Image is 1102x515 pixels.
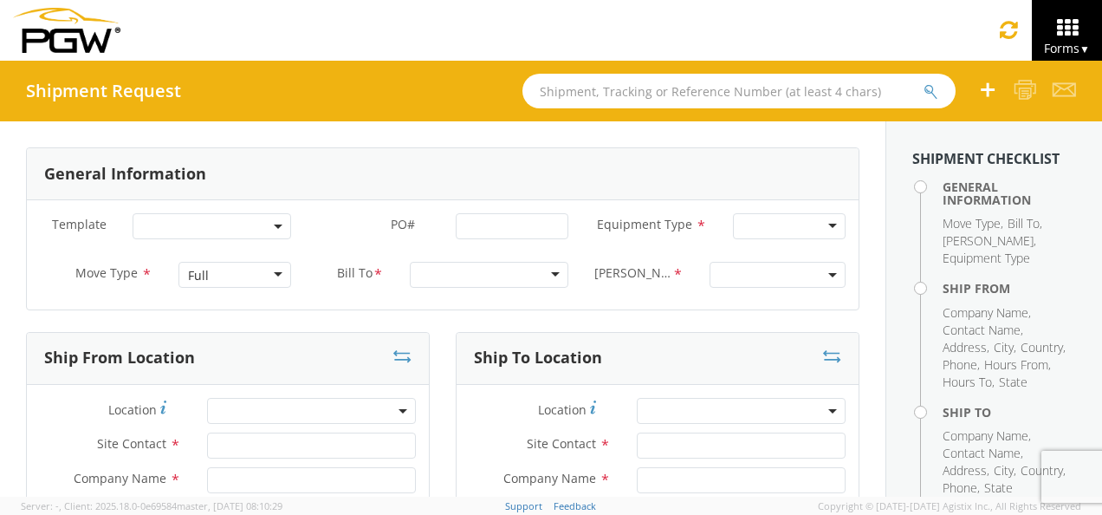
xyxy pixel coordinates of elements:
li: , [943,232,1036,250]
span: Country [1021,339,1063,355]
span: Contact Name [943,445,1021,461]
span: Location [108,401,157,418]
li: , [943,215,1003,232]
span: Address [943,339,987,355]
span: State [999,374,1027,390]
span: Site Contact [527,435,596,452]
li: , [943,339,989,356]
span: Hours To [943,374,992,390]
span: [PERSON_NAME] [943,232,1034,249]
span: Site Contact [97,435,166,452]
span: Company Name [503,470,596,486]
span: City [994,462,1014,479]
a: Support [505,499,542,512]
span: Company Name [74,470,166,486]
span: master, [DATE] 08:10:29 [177,499,282,512]
h4: Ship From [943,282,1076,295]
h4: Ship To [943,406,1076,419]
li: , [943,462,989,479]
span: , [59,499,62,512]
span: Hours From [984,356,1048,373]
li: , [943,479,980,497]
span: Company Name [943,304,1028,321]
span: Client: 2025.18.0-0e69584 [64,499,282,512]
span: PO# [391,216,415,232]
li: , [984,356,1051,374]
span: Server: - [21,499,62,512]
li: , [994,462,1016,479]
li: , [1021,339,1066,356]
span: Forms [1044,40,1090,56]
span: Contact Name [943,322,1021,338]
strong: Shipment Checklist [912,149,1060,168]
span: Address [943,462,987,479]
span: Equipment Type [943,250,1030,266]
span: Phone [943,356,977,373]
span: Company Name [943,427,1028,444]
a: Feedback [554,499,596,512]
li: , [994,339,1016,356]
li: , [943,374,995,391]
input: Shipment, Tracking or Reference Number (at least 4 chars) [522,74,956,108]
span: Template [52,216,107,232]
span: Bill Code [594,264,672,284]
span: ▼ [1079,42,1090,56]
span: Equipment Type [597,216,692,232]
li: , [1021,462,1066,479]
li: , [1008,215,1042,232]
span: State [984,479,1013,496]
span: Move Type [75,264,138,281]
span: Country [1021,462,1063,479]
span: Copyright © [DATE]-[DATE] Agistix Inc., All Rights Reserved [818,499,1081,513]
span: City [994,339,1014,355]
h3: General Information [44,166,206,183]
img: pgw-form-logo-1aaa8060b1cc70fad034.png [13,8,120,53]
li: , [943,445,1023,462]
li: , [943,304,1031,322]
span: Move Type [943,215,1001,231]
h3: Ship To Location [474,349,602,367]
span: Bill To [1008,215,1040,231]
li: , [943,427,1031,445]
li: , [943,322,1023,339]
div: Full [188,267,209,284]
h3: Ship From Location [44,349,195,367]
li: , [943,356,980,374]
span: Location [538,401,587,418]
h4: General Information [943,180,1076,207]
span: Phone [943,479,977,496]
span: Bill To [337,264,373,284]
h4: Shipment Request [26,81,181,101]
